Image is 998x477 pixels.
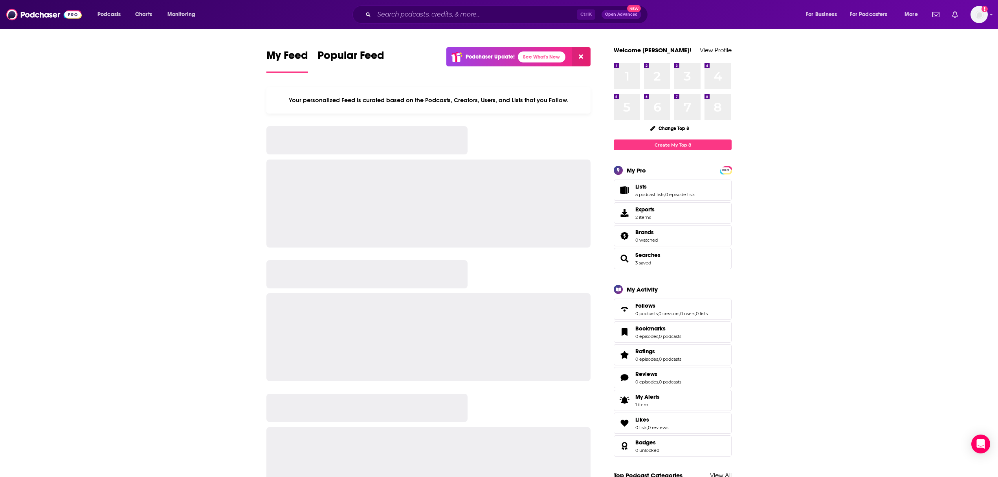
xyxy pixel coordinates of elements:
[806,9,837,20] span: For Business
[929,8,943,21] a: Show notifications dropdown
[971,435,990,453] div: Open Intercom Messenger
[658,334,659,339] span: ,
[614,202,732,224] a: Exports
[635,393,660,400] span: My Alerts
[616,395,632,406] span: My Alerts
[721,167,730,173] a: PRO
[635,229,654,236] span: Brands
[659,356,681,362] a: 0 podcasts
[635,311,658,316] a: 0 podcasts
[616,372,632,383] a: Reviews
[695,311,696,316] span: ,
[614,180,732,201] span: Lists
[616,207,632,218] span: Exports
[374,8,577,21] input: Search podcasts, credits, & more...
[659,379,681,385] a: 0 podcasts
[614,139,732,150] a: Create My Top 8
[466,53,515,60] p: Podchaser Update!
[614,390,732,411] a: My Alerts
[266,87,591,114] div: Your personalized Feed is curated based on the Podcasts, Creators, Users, and Lists that you Follow.
[635,237,658,243] a: 0 watched
[614,321,732,343] span: Bookmarks
[635,371,681,378] a: Reviews
[845,8,899,21] button: open menu
[602,10,641,19] button: Open AdvancedNew
[635,302,708,309] a: Follows
[614,248,732,269] span: Searches
[627,167,646,174] div: My Pro
[800,8,847,21] button: open menu
[665,192,695,197] a: 0 episode lists
[635,416,649,423] span: Likes
[645,123,694,133] button: Change Top 8
[904,9,918,20] span: More
[635,439,659,446] a: Badges
[635,416,668,423] a: Likes
[635,348,655,355] span: Ratings
[635,251,660,259] a: Searches
[981,6,988,12] svg: Add a profile image
[616,230,632,241] a: Brands
[167,9,195,20] span: Monitoring
[700,46,732,54] a: View Profile
[635,439,656,446] span: Badges
[659,334,681,339] a: 0 podcasts
[648,425,668,430] a: 0 reviews
[266,49,308,73] a: My Feed
[635,229,658,236] a: Brands
[635,325,681,332] a: Bookmarks
[614,46,692,54] a: Welcome [PERSON_NAME]!
[616,304,632,315] a: Follows
[577,9,595,20] span: Ctrl K
[635,206,655,213] span: Exports
[635,260,651,266] a: 3 saved
[616,327,632,338] a: Bookmarks
[627,286,658,293] div: My Activity
[949,8,961,21] a: Show notifications dropdown
[614,367,732,388] span: Reviews
[658,311,659,316] span: ,
[266,49,308,67] span: My Feed
[605,13,638,17] span: Open Advanced
[616,253,632,264] a: Searches
[970,6,988,23] img: User Profile
[635,425,647,430] a: 0 lists
[614,299,732,320] span: Follows
[899,8,928,21] button: open menu
[647,425,648,430] span: ,
[616,349,632,360] a: Ratings
[635,379,658,385] a: 0 episodes
[162,8,205,21] button: open menu
[635,192,664,197] a: 5 podcast lists
[6,7,82,22] img: Podchaser - Follow, Share and Rate Podcasts
[635,183,695,190] a: Lists
[635,215,655,220] span: 2 items
[518,51,565,62] a: See What's New
[635,302,655,309] span: Follows
[360,6,655,24] div: Search podcasts, credits, & more...
[614,344,732,365] span: Ratings
[658,356,659,362] span: ,
[970,6,988,23] span: Logged in as lexieflood
[614,413,732,434] span: Likes
[92,8,131,21] button: open menu
[659,311,679,316] a: 0 creators
[635,371,657,378] span: Reviews
[317,49,384,67] span: Popular Feed
[614,225,732,246] span: Brands
[635,334,658,339] a: 0 episodes
[850,9,888,20] span: For Podcasters
[680,311,695,316] a: 0 users
[627,5,641,12] span: New
[635,183,647,190] span: Lists
[135,9,152,20] span: Charts
[696,311,708,316] a: 0 lists
[635,348,681,355] a: Ratings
